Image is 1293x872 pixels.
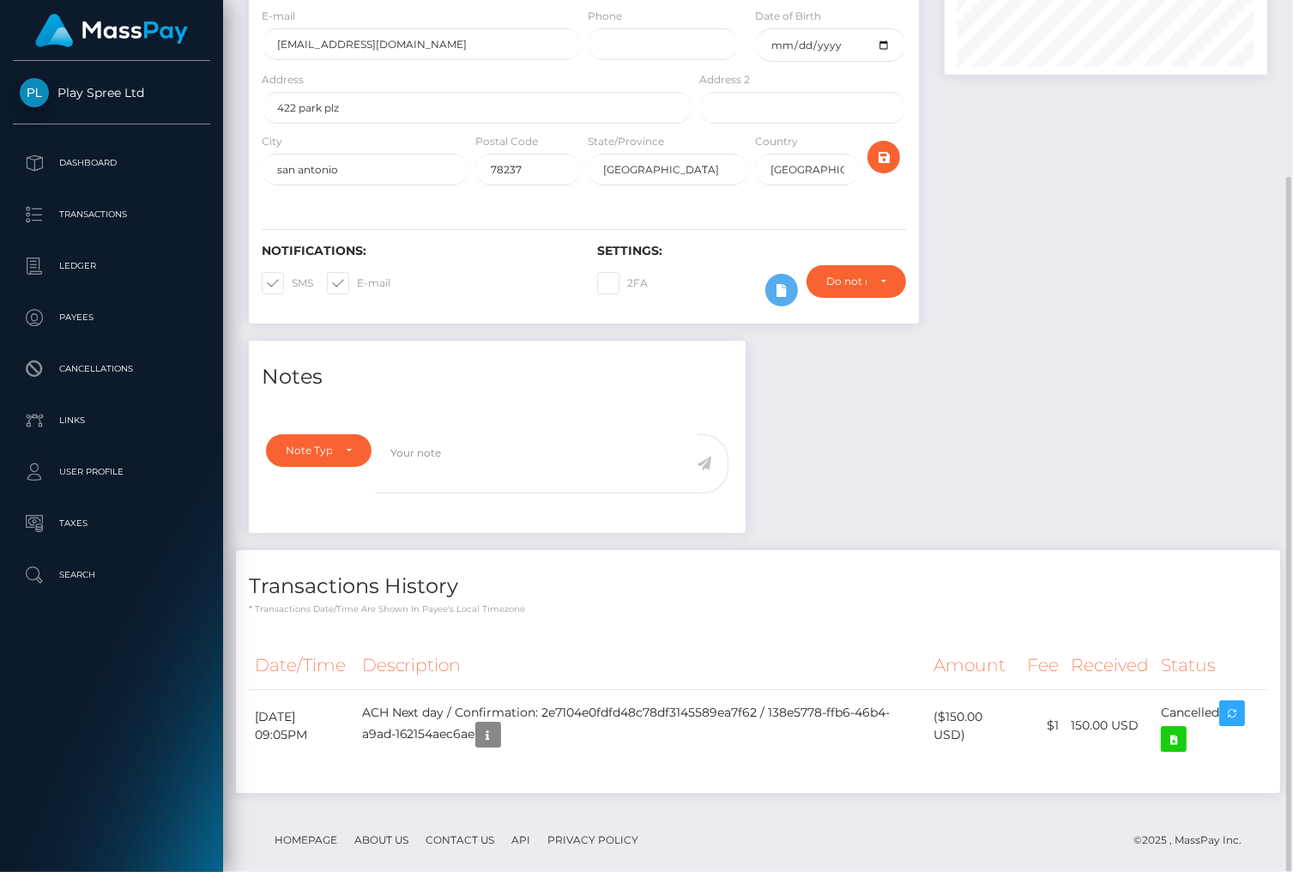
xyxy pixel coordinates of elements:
button: Do not require [807,265,906,298]
a: Ledger [13,245,210,288]
p: Taxes [20,511,203,536]
h6: Notifications: [262,244,571,258]
p: User Profile [20,459,203,485]
p: Search [20,562,203,588]
td: 150.00 USD [1065,689,1155,762]
h6: Settings: [597,244,907,258]
th: Description [356,642,928,689]
p: Dashboard [20,150,203,176]
label: Postal Code [475,134,538,149]
label: Address 2 [699,72,750,88]
a: User Profile [13,451,210,494]
span: Play Spree Ltd [13,85,210,100]
td: Cancelled [1155,689,1267,762]
label: Phone [588,9,622,24]
div: © 2025 , MassPay Inc. [1133,831,1254,850]
a: Privacy Policy [541,827,645,853]
a: Cancellations [13,348,210,391]
th: Date/Time [249,642,356,689]
label: Date of Birth [755,9,821,24]
a: Links [13,399,210,442]
td: [DATE] 09:05PM [249,689,356,762]
img: MassPay Logo [35,14,188,47]
h4: Transactions History [249,572,1267,602]
label: SMS [262,272,313,294]
label: City [262,134,282,149]
div: Do not require [826,275,867,288]
p: * Transactions date/time are shown in payee's local timezone [249,603,1267,615]
a: Transactions [13,193,210,236]
img: Play Spree Ltd [20,78,49,107]
a: API [505,827,537,853]
a: Dashboard [13,142,210,185]
label: State/Province [588,134,664,149]
label: E-mail [262,9,295,24]
p: Payees [20,305,203,330]
th: Amount [927,642,1021,689]
a: Taxes [13,502,210,545]
th: Received [1065,642,1155,689]
p: Transactions [20,202,203,227]
h4: Notes [262,362,733,392]
p: Ledger [20,253,203,279]
label: Country [755,134,798,149]
td: $1 [1021,689,1065,762]
a: Search [13,554,210,596]
td: ($150.00 USD) [927,689,1021,762]
label: Address [262,72,304,88]
p: Links [20,408,203,433]
a: About Us [347,827,415,853]
label: E-mail [327,272,390,294]
th: Fee [1021,642,1065,689]
label: 2FA [597,272,648,294]
a: Contact Us [419,827,501,853]
a: Payees [13,296,210,339]
td: ACH Next day / Confirmation: 2e7104e0fdfd48c78df3145589ea7f62 / 138e5778-ffb6-46b4-a9ad-162154aec6ae [356,689,928,762]
button: Note Type [266,434,372,467]
p: Cancellations [20,356,203,382]
div: Note Type [286,444,332,457]
th: Status [1155,642,1267,689]
a: Homepage [268,827,344,853]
